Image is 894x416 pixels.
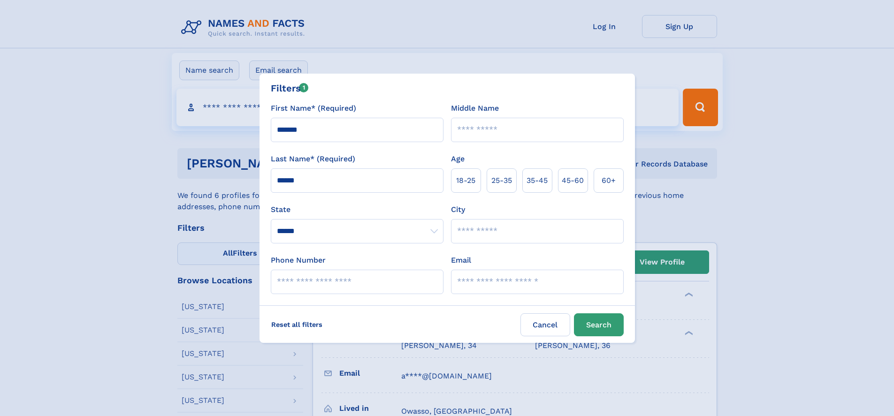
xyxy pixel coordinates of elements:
[265,313,329,336] label: Reset all filters
[602,175,616,186] span: 60+
[271,255,326,266] label: Phone Number
[491,175,512,186] span: 25‑35
[451,153,465,165] label: Age
[271,103,356,114] label: First Name* (Required)
[520,313,570,336] label: Cancel
[456,175,475,186] span: 18‑25
[574,313,624,336] button: Search
[527,175,548,186] span: 35‑45
[271,81,309,95] div: Filters
[562,175,584,186] span: 45‑60
[271,153,355,165] label: Last Name* (Required)
[271,204,443,215] label: State
[451,255,471,266] label: Email
[451,103,499,114] label: Middle Name
[451,204,465,215] label: City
